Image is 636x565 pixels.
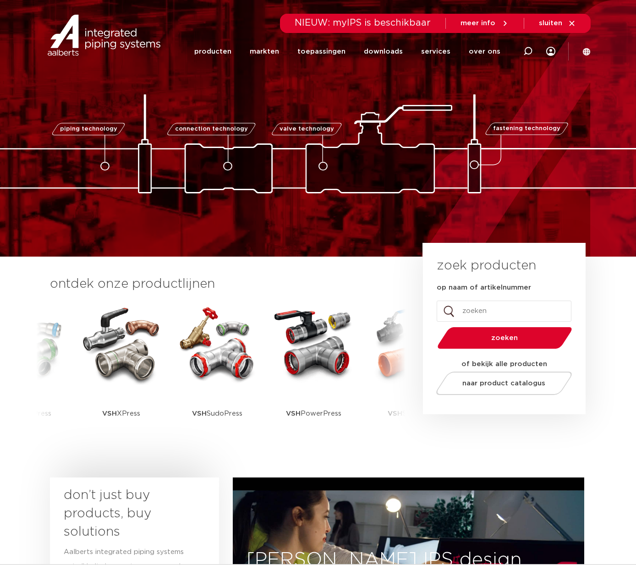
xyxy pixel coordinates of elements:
[80,302,162,442] a: VSHXPress
[60,126,117,132] span: piping technology
[279,126,334,132] span: valve technology
[286,385,341,442] p: PowerPress
[286,410,301,417] strong: VSH
[64,486,188,541] h3: don’t just buy products, buy solutions
[461,19,509,27] a: meer info
[461,361,547,368] strong: of bekijk alle producten
[364,34,403,69] a: downloads
[434,326,576,350] button: zoeken
[194,34,231,69] a: producten
[192,410,207,417] strong: VSH
[437,283,531,292] label: op naam of artikelnummer
[437,301,571,322] input: zoeken
[175,126,248,132] span: connection technology
[388,410,402,417] strong: VSH
[102,385,140,442] p: XPress
[176,302,258,442] a: VSHSudoPress
[388,385,432,442] p: Shurjoint
[539,19,576,27] a: sluiten
[437,257,536,275] h3: zoek producten
[421,34,450,69] a: services
[297,34,345,69] a: toepassingen
[463,380,546,387] span: naar product catalogus
[461,335,548,341] span: zoeken
[368,302,451,442] a: VSHShurjoint
[272,302,355,442] a: VSHPowerPress
[461,20,495,27] span: meer info
[434,372,575,395] a: naar product catalogus
[50,275,392,293] h3: ontdek onze productlijnen
[493,126,560,132] span: fastening technology
[192,385,242,442] p: SudoPress
[250,34,279,69] a: markten
[539,20,562,27] span: sluiten
[295,18,431,27] span: NIEUW: myIPS is beschikbaar
[194,34,500,69] nav: Menu
[102,410,117,417] strong: VSH
[469,34,500,69] a: over ons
